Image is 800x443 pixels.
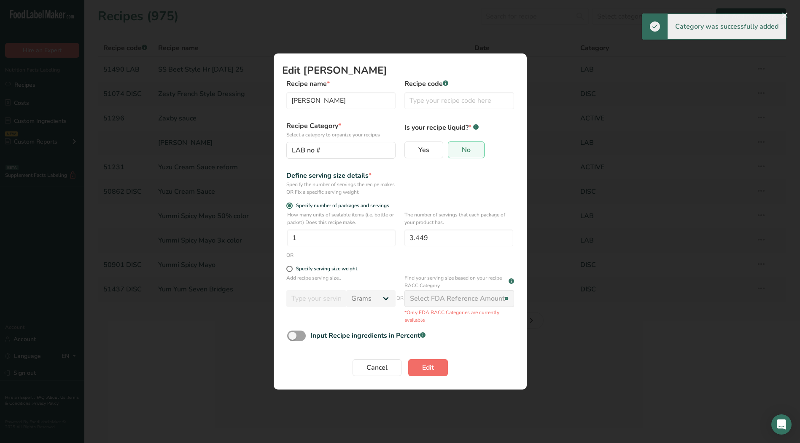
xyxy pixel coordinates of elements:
p: Is your recipe liquid? [404,121,514,133]
span: Yes [418,146,429,154]
input: Type your recipe name here [286,92,396,109]
p: Select a category to organize your recipes [286,131,396,139]
p: *Only FDA RACC Categories are currently available [404,309,514,324]
div: Select FDA Reference Amount [410,294,505,304]
input: Type your serving size here [286,290,346,307]
div: Specify the number of servings the recipe makes OR Fix a specific serving weight [286,181,396,196]
span: LAB no # [292,145,321,155]
div: Specify serving size weight [296,266,357,272]
div: Open Intercom Messenger [771,414,792,435]
button: LAB no # [286,142,396,159]
input: Type your recipe code here [404,92,514,109]
span: OR [396,288,404,324]
span: Edit [422,363,434,373]
p: How many units of sealable items (i.e. bottle or packet) Does this recipe make. [287,211,396,226]
label: Recipe Category [286,121,396,139]
div: Input Recipe ingredients in Percent [310,331,426,341]
div: Category was successfully added [668,14,786,39]
label: Recipe name [286,79,396,89]
span: Cancel [366,363,388,373]
p: The number of servings that each package of your product has. [404,211,513,226]
span: Specify number of packages and servings [293,203,389,209]
p: Add recipe serving size.. [286,274,396,287]
p: Find your serving size based on your recipe RACC Category [404,274,506,289]
label: Recipe code [404,79,514,89]
div: Define serving size details [286,171,396,181]
div: OR [286,251,294,259]
button: Edit [408,359,448,376]
button: Cancel [353,359,401,376]
h1: Edit [PERSON_NAME] [282,65,518,75]
span: No [462,146,471,154]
